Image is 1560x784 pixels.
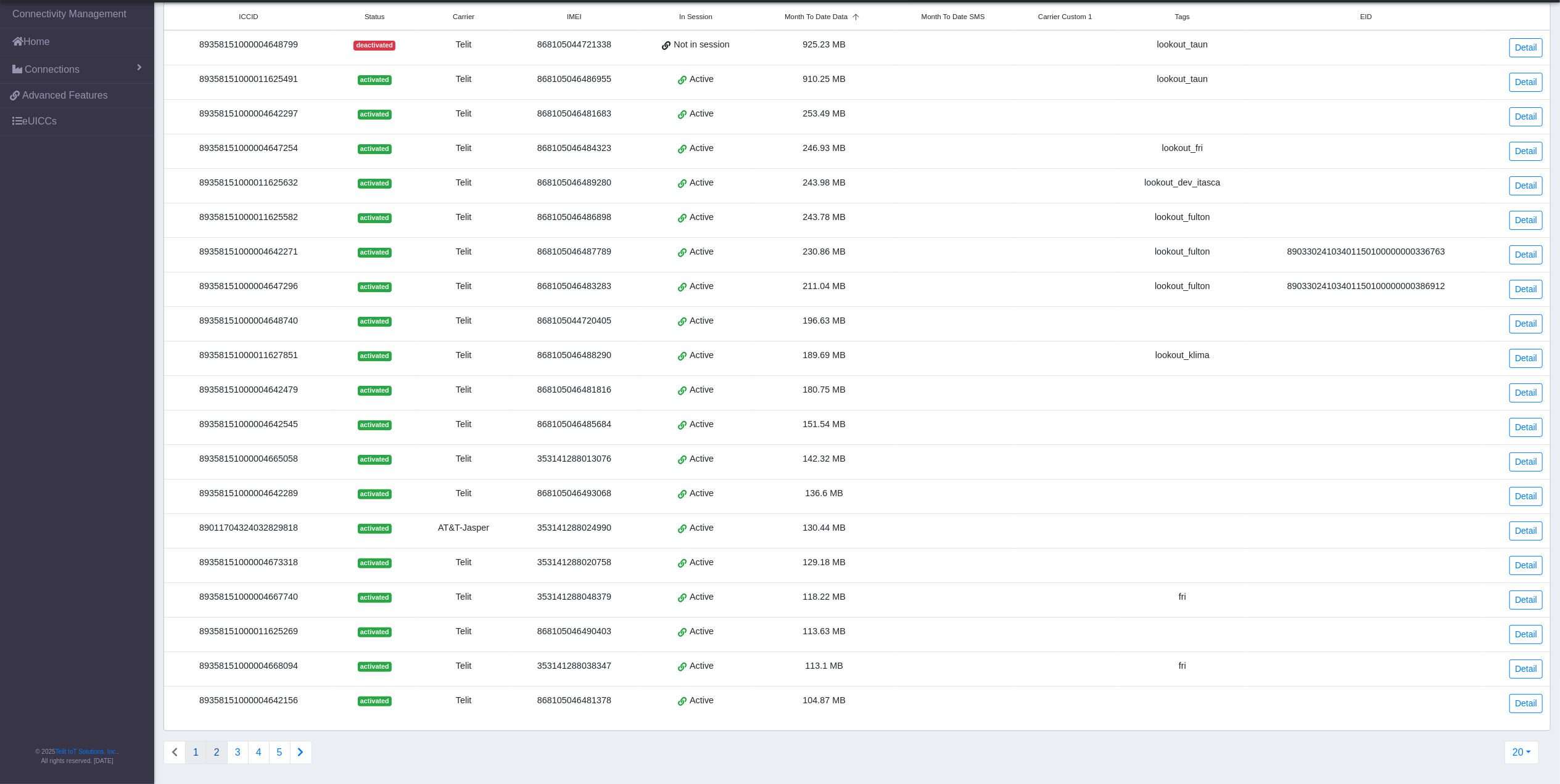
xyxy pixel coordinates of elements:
span: Active [690,694,714,708]
div: Telit [423,176,503,190]
div: lookout_fulton [1126,245,1240,259]
div: 89358151000004642271 [171,245,326,259]
div: 868105046489280 [519,176,630,190]
span: activated [358,75,392,85]
span: activated [358,386,392,396]
div: Telit [423,73,503,86]
span: 246.93 MB [803,143,846,153]
div: 353141288013076 [519,452,630,466]
a: Detail [1509,280,1543,299]
a: Detail [1509,556,1543,575]
span: Active [690,625,714,639]
div: Telit [423,625,503,639]
div: 868105046481683 [519,107,630,121]
span: 189.69 MB [803,350,846,360]
div: Telit [423,314,503,328]
div: 868105046486898 [519,211,630,224]
div: 89358151000004642289 [171,487,326,500]
a: Detail [1509,107,1543,126]
a: Detail [1509,625,1543,644]
div: Telit [423,590,503,604]
span: activated [358,455,392,465]
span: Advanced Features [22,88,108,103]
div: lookout_fulton [1126,211,1240,224]
a: Detail [1509,176,1543,195]
div: AT&T-Jasper [423,521,503,535]
div: 89358151000011625582 [171,211,326,224]
span: 253.49 MB [803,108,846,118]
div: 89358151000004642479 [171,383,326,397]
span: Active [690,142,714,155]
div: Telit [423,452,503,466]
span: EID [1360,12,1372,22]
span: 113.1 MB [805,661,843,671]
span: Month To Date Data [785,12,848,22]
span: Carrier [453,12,474,22]
div: 353141288048379 [519,590,630,604]
div: Telit [423,383,503,397]
div: 353141288038347 [519,659,630,673]
span: Active [690,211,714,224]
span: In Session [679,12,712,22]
span: 196.63 MB [803,316,846,325]
span: activated [358,248,392,258]
div: lookout_fri [1126,142,1240,155]
span: activated [358,110,392,120]
span: IMEI [567,12,582,22]
div: Telit [423,659,503,673]
span: activated [358,317,392,327]
div: 868105046484323 [519,142,630,155]
span: activated [358,593,392,603]
a: Detail [1509,590,1543,610]
span: activated [358,282,392,292]
span: activated [358,558,392,568]
a: Detail [1509,521,1543,541]
span: activated [358,489,392,499]
a: Detail [1509,487,1543,506]
div: 868105044720405 [519,314,630,328]
div: Telit [423,107,503,121]
div: 89358151000011627851 [171,349,326,362]
div: 89011704324032829818 [171,521,326,535]
div: 89358151000011625632 [171,176,326,190]
span: Active [690,245,714,259]
button: 1 [185,741,207,764]
div: fri [1126,659,1240,673]
div: 89358151000004648799 [171,38,326,52]
div: Telit [423,38,503,52]
div: 868105044721338 [519,38,630,52]
div: 89358151000011625269 [171,625,326,639]
span: Active [690,487,714,500]
div: 89358151000004667740 [171,590,326,604]
button: 5 [269,741,291,764]
a: Telit IoT Solutions, Inc. [56,748,117,755]
span: 113.63 MB [803,626,846,636]
a: Detail [1509,211,1543,230]
span: activated [358,696,392,706]
span: Active [690,418,714,431]
div: 868105046483283 [519,280,630,293]
div: Telit [423,694,503,708]
div: 89358151000004648740 [171,314,326,328]
div: 868105046485684 [519,418,630,431]
div: Telit [423,142,503,155]
div: 89358151000004642297 [171,107,326,121]
div: 868105046481378 [519,694,630,708]
a: Detail [1509,452,1543,472]
span: 925.23 MB [803,39,846,49]
div: Telit [423,349,503,362]
span: Tags [1175,12,1190,22]
span: Active [690,107,714,121]
span: 211.04 MB [803,281,846,291]
div: 89358151000011625491 [171,73,326,86]
button: 20 [1504,741,1539,764]
nav: Connections list navigation [163,741,312,764]
div: 868105046493068 [519,487,630,500]
span: activated [358,627,392,637]
span: activated [358,351,392,361]
div: 868105046487789 [519,245,630,259]
div: 353141288024990 [519,521,630,535]
a: Detail [1509,349,1543,368]
a: Detail [1509,73,1543,92]
span: activated [358,524,392,534]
